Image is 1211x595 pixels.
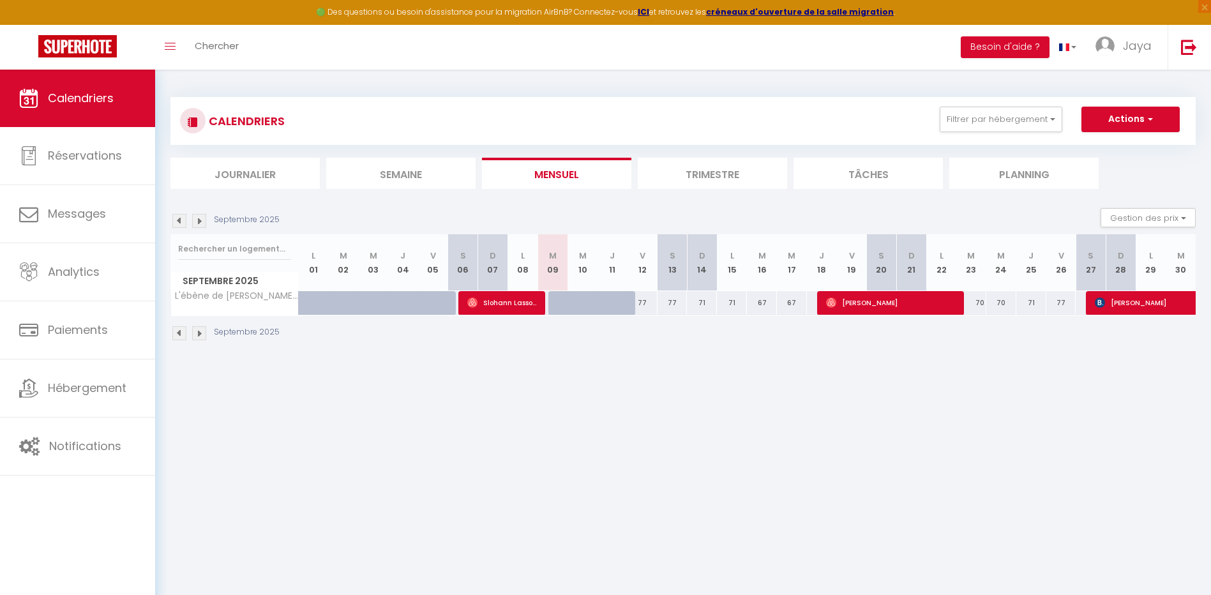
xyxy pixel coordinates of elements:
[48,206,106,222] span: Messages
[521,250,525,262] abbr: L
[1046,234,1076,291] th: 26
[171,272,298,290] span: Septembre 2025
[758,250,766,262] abbr: M
[1177,250,1185,262] abbr: M
[1088,250,1094,262] abbr: S
[777,234,807,291] th: 17
[717,234,747,291] th: 15
[849,250,855,262] abbr: V
[826,290,956,315] span: [PERSON_NAME]
[299,234,329,291] th: 01
[48,380,126,396] span: Hébergement
[48,90,114,106] span: Calendriers
[956,234,986,291] th: 23
[747,291,777,315] div: 67
[173,291,301,301] span: L'ébène de [PERSON_NAME], proche de [GEOGRAPHIC_DATA]
[358,234,388,291] th: 03
[170,158,320,189] li: Journalier
[48,264,100,280] span: Analytics
[1149,250,1153,262] abbr: L
[1118,250,1124,262] abbr: D
[949,158,1099,189] li: Planning
[819,250,824,262] abbr: J
[837,234,867,291] th: 19
[49,438,121,454] span: Notifications
[638,6,649,17] a: ICI
[670,250,675,262] abbr: S
[777,291,807,315] div: 67
[400,250,405,262] abbr: J
[1081,107,1180,132] button: Actions
[568,234,598,291] th: 10
[658,234,688,291] th: 13
[747,234,777,291] th: 16
[1016,234,1046,291] th: 25
[807,234,837,291] th: 18
[896,234,926,291] th: 21
[1095,36,1115,56] img: ...
[448,234,478,291] th: 06
[1101,208,1196,227] button: Gestion des prix
[178,237,291,260] input: Rechercher un logement...
[687,291,717,315] div: 71
[312,250,315,262] abbr: L
[706,6,894,17] a: créneaux d'ouverture de la salle migration
[788,250,795,262] abbr: M
[430,250,436,262] abbr: V
[908,250,915,262] abbr: D
[1123,38,1152,54] span: Jaya
[730,250,734,262] abbr: L
[10,5,49,43] button: Ouvrir le widget de chat LiveChat
[658,291,688,315] div: 77
[940,107,1062,132] button: Filtrer par hébergement
[628,291,658,315] div: 77
[961,36,1049,58] button: Besoin d'aide ?
[1058,250,1064,262] abbr: V
[1086,25,1168,70] a: ... Jaya
[340,250,347,262] abbr: M
[38,35,117,57] img: Super Booking
[967,250,975,262] abbr: M
[1046,291,1076,315] div: 77
[538,234,568,291] th: 09
[48,147,122,163] span: Réservations
[579,250,587,262] abbr: M
[482,158,631,189] li: Mensuel
[418,234,448,291] th: 05
[986,291,1016,315] div: 70
[926,234,956,291] th: 22
[48,322,108,338] span: Paiements
[1028,250,1034,262] abbr: J
[214,214,280,226] p: Septembre 2025
[549,250,557,262] abbr: M
[699,250,705,262] abbr: D
[1136,234,1166,291] th: 29
[328,234,358,291] th: 02
[687,234,717,291] th: 14
[794,158,943,189] li: Tâches
[986,234,1016,291] th: 24
[206,107,285,135] h3: CALENDRIERS
[867,234,897,291] th: 20
[1076,234,1106,291] th: 27
[1166,234,1196,291] th: 30
[214,326,280,338] p: Septembre 2025
[598,234,628,291] th: 11
[717,291,747,315] div: 71
[878,250,884,262] abbr: S
[478,234,508,291] th: 07
[490,250,496,262] abbr: D
[1016,291,1046,315] div: 71
[956,291,986,315] div: 70
[638,158,787,189] li: Trimestre
[1181,39,1197,55] img: logout
[610,250,615,262] abbr: J
[997,250,1005,262] abbr: M
[640,250,645,262] abbr: V
[185,25,248,70] a: Chercher
[460,250,466,262] abbr: S
[940,250,944,262] abbr: L
[195,39,239,52] span: Chercher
